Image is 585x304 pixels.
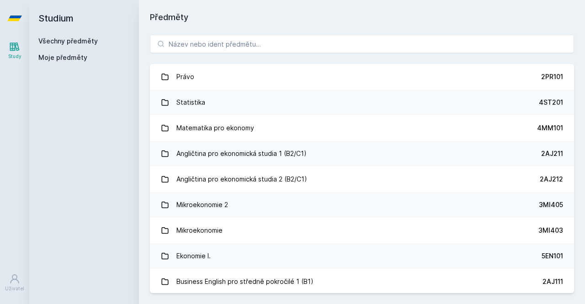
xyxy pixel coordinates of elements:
a: Právo 2PR101 [150,64,574,90]
div: Business English pro středně pokročilé 1 (B1) [176,272,314,291]
div: 2AJ111 [542,277,563,286]
div: Statistika [176,93,205,112]
a: Mikroekonomie 3MI403 [150,218,574,243]
div: Uživatel [5,285,24,292]
div: Angličtina pro ekonomická studia 2 (B2/C1) [176,170,307,188]
a: Angličtina pro ekonomická studia 1 (B2/C1) 2AJ211 [150,141,574,166]
span: Moje předměty [38,53,87,62]
div: Mikroekonomie 2 [176,196,228,214]
a: Ekonomie I. 5EN101 [150,243,574,269]
input: Název nebo ident předmětu… [150,35,574,53]
div: Matematika pro ekonomy [176,119,254,137]
a: Všechny předměty [38,37,98,45]
div: Ekonomie I. [176,247,211,265]
a: Statistika 4ST201 [150,90,574,115]
a: Uživatel [2,269,27,297]
a: Mikroekonomie 2 3MI405 [150,192,574,218]
a: Matematika pro ekonomy 4MM101 [150,115,574,141]
div: 2PR101 [541,72,563,81]
div: Study [8,53,21,60]
a: Business English pro středně pokročilé 1 (B1) 2AJ111 [150,269,574,294]
h1: Předměty [150,11,574,24]
a: Angličtina pro ekonomická studia 2 (B2/C1) 2AJ212 [150,166,574,192]
div: 2AJ211 [541,149,563,158]
div: 5EN101 [542,251,563,261]
div: Právo [176,68,194,86]
div: Angličtina pro ekonomická studia 1 (B2/C1) [176,144,307,163]
div: 4ST201 [539,98,563,107]
div: 3MI403 [538,226,563,235]
div: 4MM101 [537,123,563,133]
div: 2AJ212 [540,175,563,184]
a: Study [2,37,27,64]
div: Mikroekonomie [176,221,223,240]
div: 3MI405 [539,200,563,209]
